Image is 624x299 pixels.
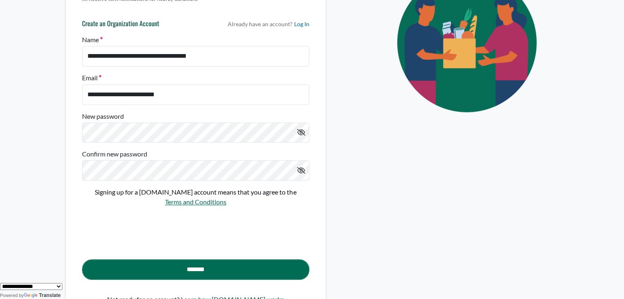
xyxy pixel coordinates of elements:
label: Confirm new password [82,149,147,159]
a: Terms and Conditions [165,198,226,206]
p: Signing up for a [DOMAIN_NAME] account means that you agree to the [82,187,309,197]
a: Translate [24,292,61,298]
label: Name [82,35,103,45]
a: Log In [294,20,309,28]
iframe: reCAPTCHA [82,214,207,246]
label: New password [82,111,124,121]
h6: Create an Organization Account [82,20,159,31]
img: Google Translate [24,293,39,299]
p: Already have an account? [228,20,309,28]
label: Email [82,73,101,83]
